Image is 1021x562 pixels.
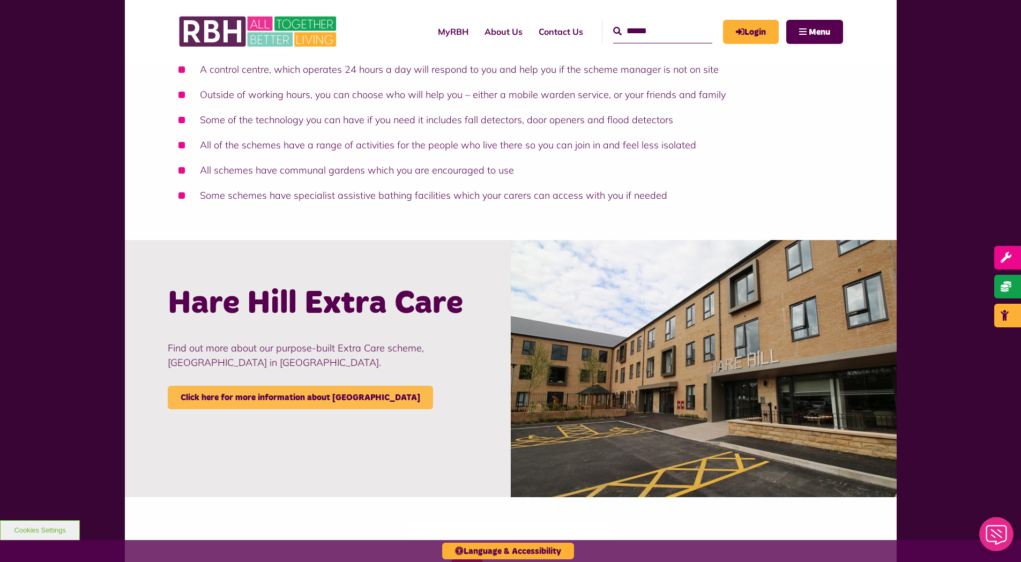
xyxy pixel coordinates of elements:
a: MyRBH [430,17,476,46]
li: Outside of working hours, you can choose who will help you – either a mobile warden service, or y... [178,87,843,102]
button: Language & Accessibility [442,543,574,559]
iframe: Netcall Web Assistant for live chat [973,514,1021,562]
img: RBH [178,11,339,53]
p: Find out more about our purpose-built Extra Care scheme, [GEOGRAPHIC_DATA] in [GEOGRAPHIC_DATA]. [168,341,468,370]
li: All schemes have communal gardens which you are encouraged to use [178,163,843,177]
li: A control centre, which operates 24 hours a day will respond to you and help you if the scheme ma... [178,62,843,77]
li: Some of the technology you can have if you need it includes fall detectors, door openers and floo... [178,113,843,127]
img: Hare Hill 108 [511,240,897,497]
a: MyRBH [723,20,779,44]
span: Menu [809,28,830,36]
a: Contact Us [531,17,591,46]
li: Some schemes have specialist assistive bathing facilities which your carers can access with you i... [178,188,843,203]
a: About Us [476,17,531,46]
a: Click here for more information about [GEOGRAPHIC_DATA] [168,386,433,409]
button: Navigation [786,20,843,44]
h2: Hare Hill Extra Care [168,283,468,325]
li: All of the schemes have a range of activities for the people who live there so you can join in an... [178,138,843,152]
